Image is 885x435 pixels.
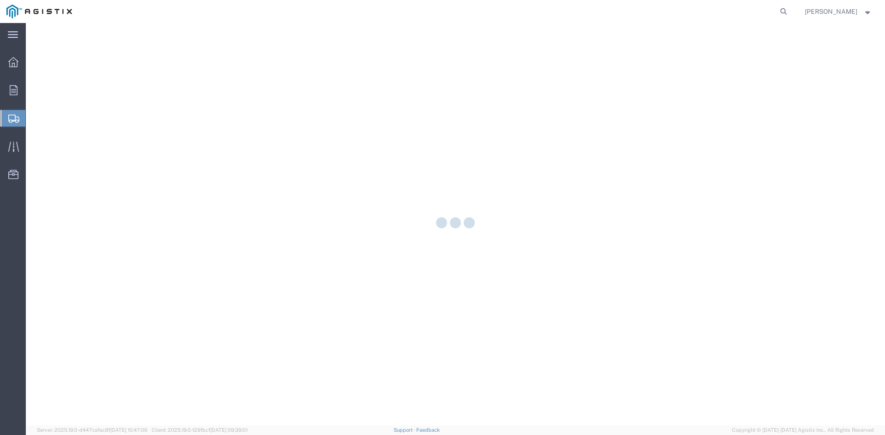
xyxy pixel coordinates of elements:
button: [PERSON_NAME] [804,6,873,17]
span: Client: 2025.19.0-129fbcf [152,427,248,433]
span: Server: 2025.19.0-d447cefac8f [37,427,147,433]
img: logo [6,5,72,18]
span: James Laner [805,6,857,17]
a: Support [394,427,417,433]
a: Feedback [416,427,440,433]
span: [DATE] 09:39:01 [210,427,248,433]
span: Copyright © [DATE]-[DATE] Agistix Inc., All Rights Reserved [732,426,874,434]
span: [DATE] 10:47:06 [110,427,147,433]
